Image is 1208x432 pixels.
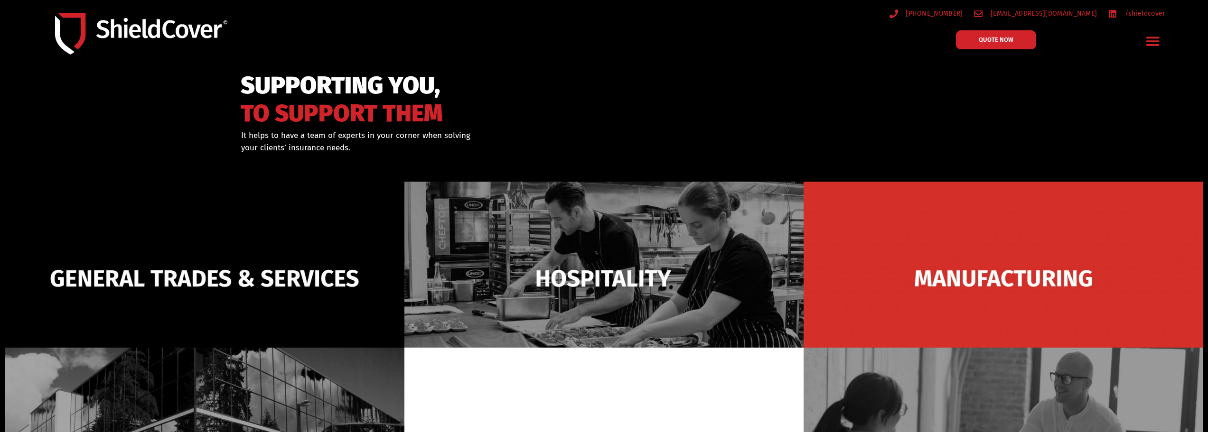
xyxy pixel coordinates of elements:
[956,30,1036,49] a: QUOTE NOW
[1142,30,1164,52] div: Menu Toggle
[1108,8,1165,19] a: /shieldcover
[988,8,1097,19] span: [EMAIL_ADDRESS][DOMAIN_NAME]
[241,76,443,95] span: SUPPORTING YOU,
[974,8,1097,19] a: [EMAIL_ADDRESS][DOMAIN_NAME]
[241,142,653,154] p: your clients’ insurance needs.
[1123,8,1165,19] span: /shieldcover
[903,8,963,19] span: [PHONE_NUMBER]
[55,13,227,55] img: Shield-Cover-Underwriting-Australia-logo-full
[241,129,653,154] div: It helps to have a team of experts in your corner when solving
[890,8,963,19] a: [PHONE_NUMBER]
[979,37,1013,43] span: QUOTE NOW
